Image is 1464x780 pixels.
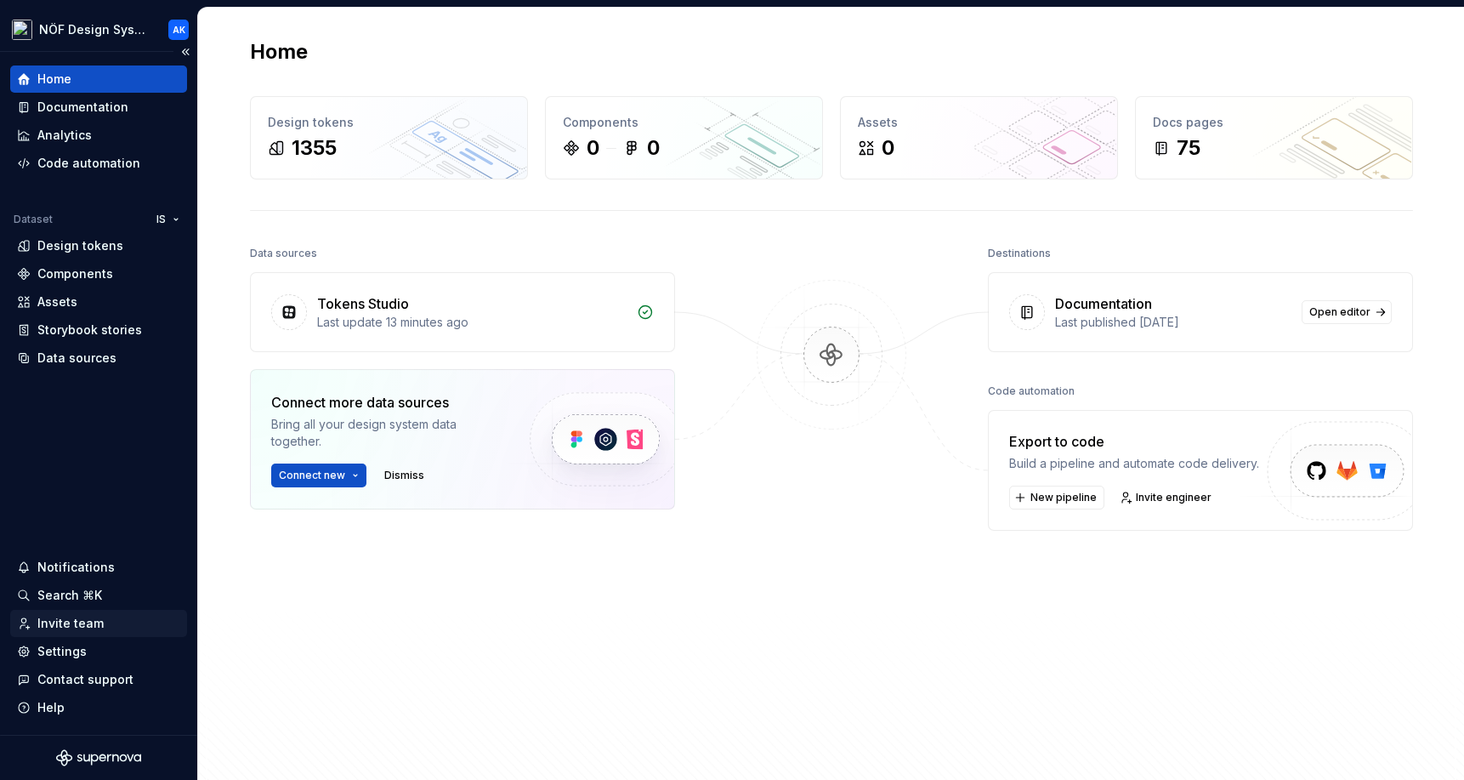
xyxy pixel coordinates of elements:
div: Analytics [37,127,92,144]
div: Dataset [14,213,53,226]
div: Data sources [37,350,116,367]
span: Dismiss [384,469,424,482]
a: Settings [10,638,187,665]
div: Destinations [988,242,1051,265]
span: Open editor [1309,305,1370,319]
div: Design tokens [268,114,510,131]
a: Tokens StudioLast update 13 minutes ago [250,272,675,352]
a: Home [10,65,187,93]
a: Docs pages75 [1135,96,1413,179]
button: Dismiss [377,464,432,487]
div: AK [173,23,185,37]
div: Export to code [1009,431,1259,452]
div: Help [37,699,65,716]
a: Assets0 [840,96,1118,179]
div: Storybook stories [37,322,142,339]
div: 0 [647,134,660,162]
img: 65b32fb5-5655-43a8-a471-d2795750ffbf.png [12,20,32,40]
div: Connect more data sources [271,392,501,413]
a: Components [10,260,187,288]
div: Home [37,71,71,88]
div: Design tokens [37,237,123,254]
div: NÖF Design System [39,21,148,38]
div: Contact support [37,671,133,688]
div: Documentation [37,99,128,116]
a: Code automation [10,150,187,177]
a: Components00 [545,96,823,179]
div: Build a pipeline and automate code delivery. [1009,455,1259,472]
div: Data sources [250,242,317,265]
button: Collapse sidebar [173,40,197,64]
a: Open editor [1302,300,1392,324]
a: Design tokens1355 [250,96,528,179]
a: Analytics [10,122,187,149]
a: Assets [10,288,187,316]
h2: Home [250,38,308,65]
div: Notifications [37,559,115,576]
a: Data sources [10,344,187,372]
a: Documentation [10,94,187,121]
div: Last update 13 minutes ago [317,314,627,331]
button: New pipeline [1009,486,1104,510]
button: Search ⌘K [10,582,187,609]
div: Last published [DATE] [1055,314,1291,331]
div: Search ⌘K [37,587,102,604]
div: Documentation [1055,293,1152,314]
div: 0 [587,134,599,162]
button: Connect new [271,464,366,487]
div: Code automation [37,155,140,172]
button: NÖF Design SystemAK [3,11,194,48]
button: Help [10,694,187,721]
div: Invite team [37,615,104,632]
svg: Supernova Logo [56,749,141,766]
div: Bring all your design system data together. [271,416,501,450]
div: Assets [37,293,77,310]
button: Contact support [10,666,187,693]
div: Settings [37,643,87,660]
div: Assets [858,114,1100,131]
a: Invite team [10,610,187,637]
div: Components [563,114,805,131]
span: Invite engineer [1136,491,1211,504]
div: 75 [1177,134,1200,162]
div: Docs pages [1153,114,1395,131]
div: Tokens Studio [317,293,409,314]
a: Invite engineer [1115,486,1219,510]
span: IS [156,213,166,226]
span: New pipeline [1030,491,1097,504]
a: Design tokens [10,232,187,259]
div: 0 [882,134,894,162]
button: IS [149,208,187,231]
div: 1355 [292,134,337,162]
span: Connect new [279,469,345,482]
div: Components [37,265,113,282]
a: Storybook stories [10,316,187,344]
button: Notifications [10,554,187,581]
div: Code automation [988,379,1075,403]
